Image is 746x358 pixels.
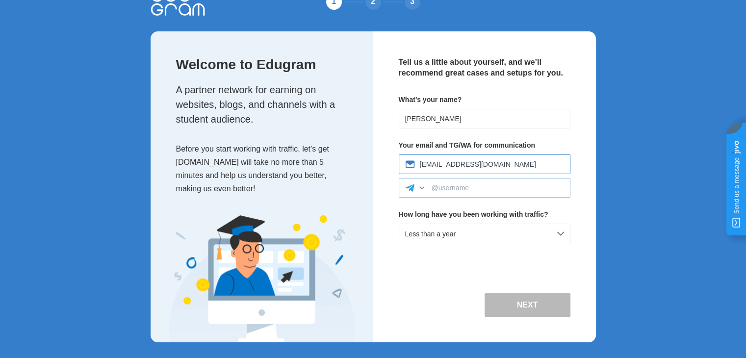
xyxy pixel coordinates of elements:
p: Before you start working with traffic, let’s get [DOMAIN_NAME] will take no more than 5 minutes a... [176,142,354,196]
p: How long have you been working with traffic? [399,209,570,220]
p: Welcome to Edugram [176,57,354,73]
p: What’s your name? [399,95,570,105]
button: Next [485,293,570,317]
span: Less than a year [405,230,456,238]
img: Expert Image [169,215,355,342]
input: Name [399,109,570,128]
p: Tell us a little about yourself, and we’ll recommend great cases and setups for you. [399,57,570,79]
p: A partner network for earning on websites, blogs, and channels with a student audience. [176,82,354,127]
input: yourmail@example.com [420,160,564,168]
p: Your email and TG/WA for communication [399,140,570,151]
input: @username [432,184,564,192]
